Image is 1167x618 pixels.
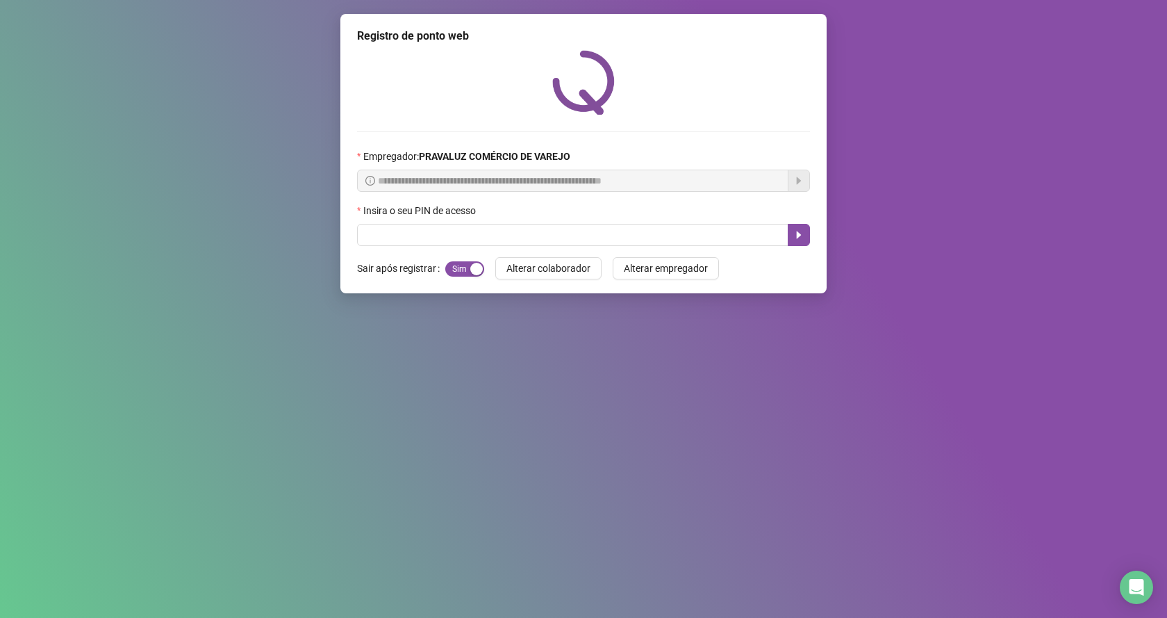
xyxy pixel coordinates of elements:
[357,28,810,44] div: Registro de ponto web
[613,257,719,279] button: Alterar empregador
[357,203,485,218] label: Insira o seu PIN de acesso
[506,261,590,276] span: Alterar colaborador
[552,50,615,115] img: QRPoint
[495,257,602,279] button: Alterar colaborador
[363,149,570,164] span: Empregador :
[793,229,804,241] span: caret-right
[357,257,445,279] label: Sair após registrar
[624,261,708,276] span: Alterar empregador
[1120,571,1153,604] div: Open Intercom Messenger
[419,151,570,162] strong: PRAVALUZ COMÉRCIO DE VAREJO
[365,176,375,186] span: info-circle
